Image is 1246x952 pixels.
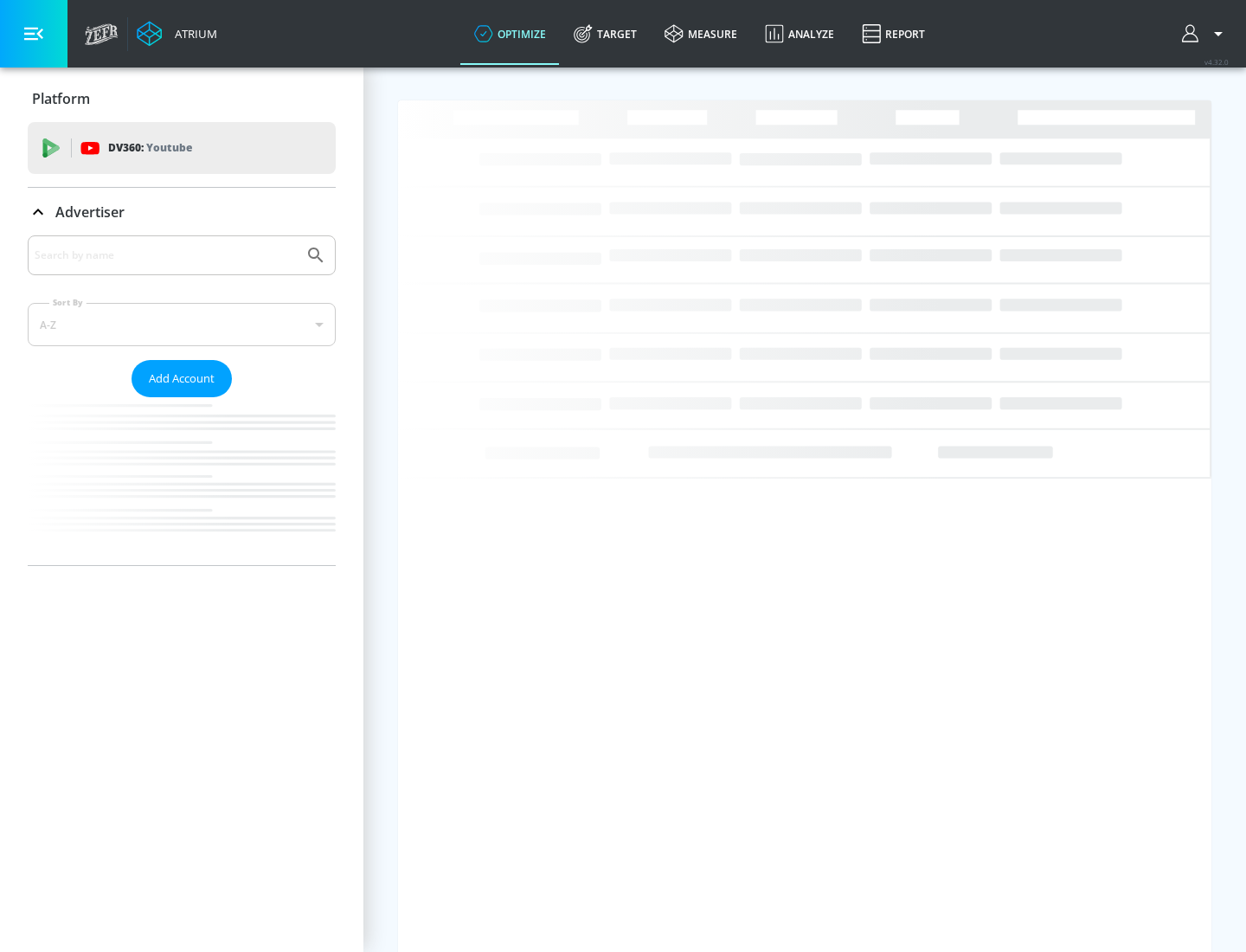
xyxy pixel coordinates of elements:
[28,303,336,346] div: A-Z
[28,74,336,123] div: Platform
[108,138,192,158] p: DV360:
[28,122,336,174] div: DV360: Youtube
[146,138,192,157] p: Youtube
[28,188,336,236] div: Advertiser
[55,203,125,222] p: Advertiser
[1204,57,1229,67] span: v 4.32.0
[32,89,90,108] p: Platform
[137,21,217,47] a: Atrium
[149,369,215,389] span: Add Account
[848,3,939,65] a: Report
[560,3,651,65] a: Target
[751,3,848,65] a: Analyze
[49,297,87,308] label: Sort By
[28,397,336,565] nav: list of Advertiser
[460,3,560,65] a: optimize
[651,3,751,65] a: measure
[28,235,336,565] div: Advertiser
[35,244,297,267] input: Search by name
[168,26,217,42] div: Atrium
[132,360,232,397] button: Add Account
